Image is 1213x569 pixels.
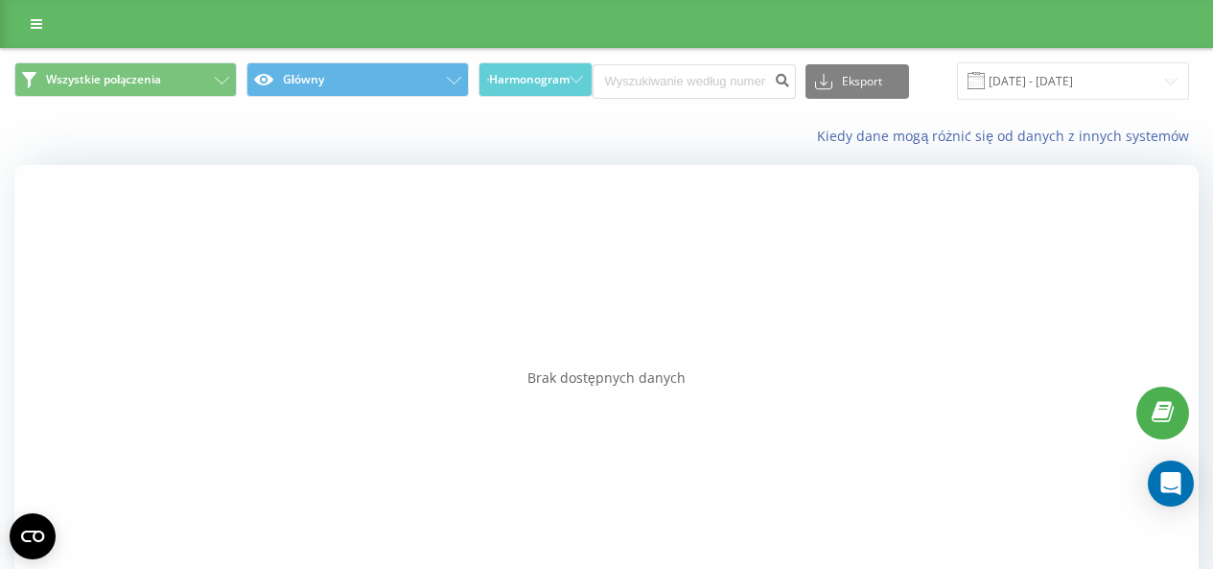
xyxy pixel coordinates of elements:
span: Harmonogram [489,73,570,86]
a: Kiedy dane mogą różnić się od danych z innych systemów [817,127,1199,145]
button: Open CMP widget [10,513,56,559]
button: Główny [246,62,469,97]
button: Wszystkie połączenia [14,62,237,97]
button: Harmonogram [478,62,593,97]
div: Brak dostępnych danych [14,368,1199,388]
span: Wszystkie połączenia [46,72,161,87]
div: Open Intercom Messenger [1148,461,1194,507]
input: Wyszukiwanie według numeru [593,64,796,99]
button: Eksport [805,64,909,99]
